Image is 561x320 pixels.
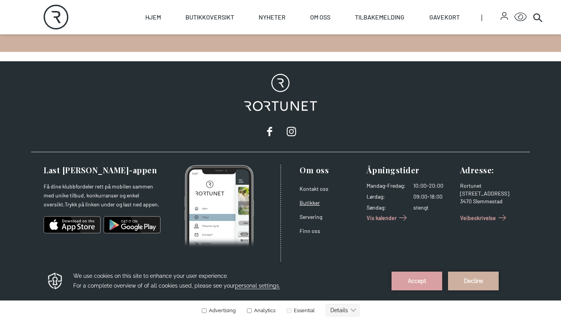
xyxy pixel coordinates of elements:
a: facebook [262,124,277,139]
h3: Om oss [300,165,360,176]
input: Analytics [247,48,252,53]
a: Kontakt oss [300,185,328,192]
h3: We use cookies on this site to enhance your user experience. For a complete overview of of all co... [73,11,382,30]
dt: Lørdag : [367,193,406,201]
dt: Mandag - Fredag : [367,182,406,190]
dt: Søndag : [367,204,406,212]
h3: Åpningstider [367,165,454,176]
a: Veibeskrivelse [460,212,508,224]
p: Få dine klubbfordeler rett på mobilen sammen med unike tilbud, konkurranser og enkel oversikt.Try... [44,182,161,209]
button: Accept [392,11,442,30]
div: [STREET_ADDRESS] [460,190,521,197]
label: Advertising [201,47,236,53]
dd: 09:00-18:00 [413,193,454,201]
span: Veibeskrivelse [460,214,496,222]
span: 3470 [460,198,472,204]
span: Vis kalender [367,214,397,222]
dd: 10:00-20:00 [413,182,454,190]
img: Photo of mobile app home screen [184,165,254,248]
a: Vis kalender [367,212,409,224]
button: Open Accessibility Menu [514,11,527,23]
input: Essential [287,48,291,53]
button: Decline [448,11,499,30]
div: Rortunet [460,182,521,190]
img: Privacy reminder [47,11,64,30]
dd: stengt [413,204,454,212]
input: Advertising [202,48,206,53]
span: Slemmestad [473,198,503,204]
span: personal settings. [235,22,280,29]
h3: Adresse : [460,165,521,176]
a: Servering [300,213,322,220]
a: instagram [284,124,299,139]
img: android [104,215,161,234]
a: Butikker [300,199,320,206]
label: Analytics [245,47,275,53]
a: Finn oss [300,228,320,234]
button: Details [326,44,360,56]
h3: Last [PERSON_NAME]-appen [44,165,161,176]
img: ios [44,215,101,234]
text: Details [330,47,348,53]
label: Essential [285,47,315,53]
